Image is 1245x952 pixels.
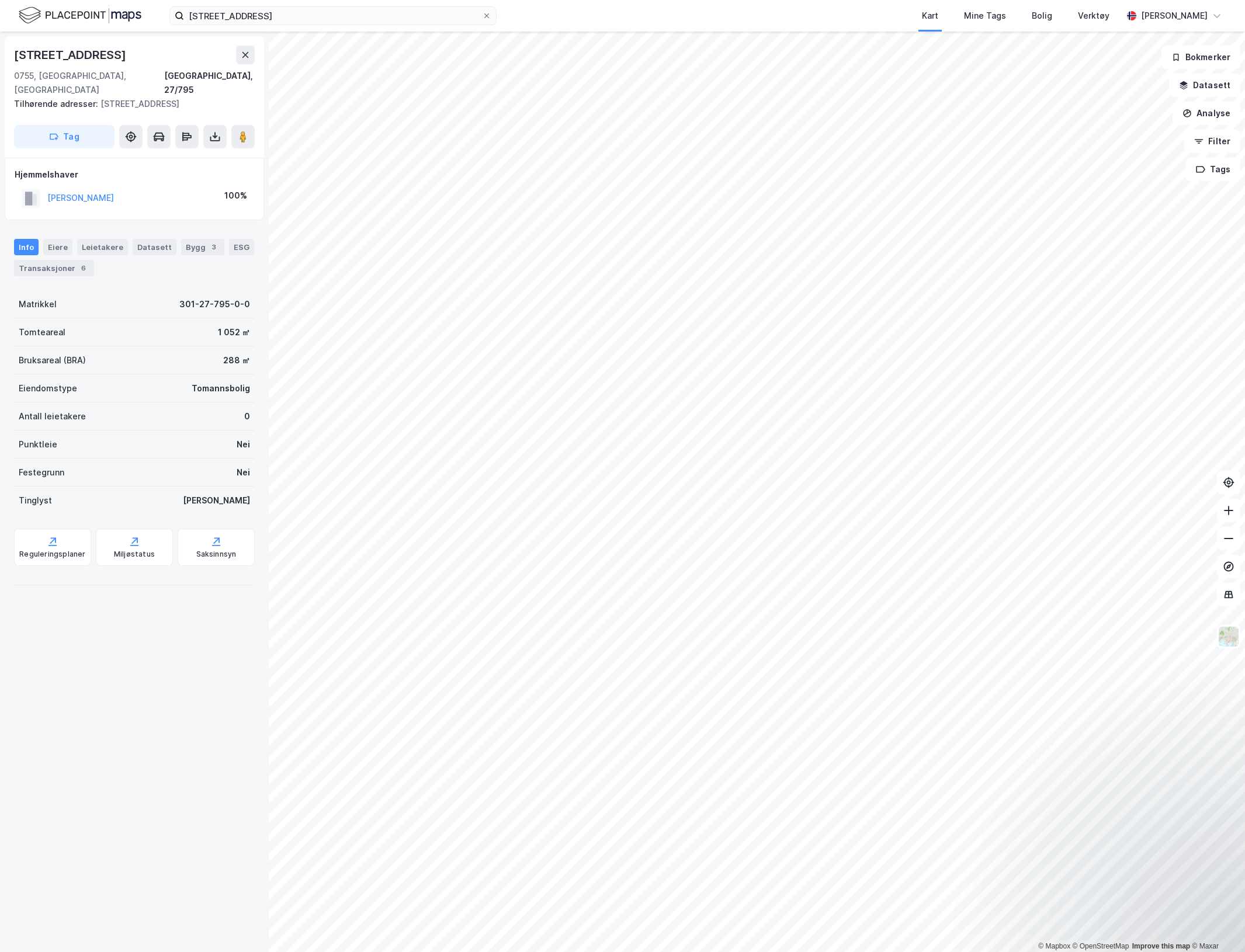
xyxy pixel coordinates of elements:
[114,550,155,559] div: Miljøstatus
[208,241,220,253] div: 3
[223,353,250,367] div: 288 ㎡
[1218,626,1240,648] img: Z
[19,381,77,395] div: Eiendomstype
[19,409,86,423] div: Antall leietakere
[43,239,72,255] div: Eiere
[1184,130,1240,153] button: Filter
[237,465,250,480] div: Nei
[14,69,164,97] div: 0755, [GEOGRAPHIC_DATA], [GEOGRAPHIC_DATA]
[922,9,938,23] div: Kart
[164,69,255,97] div: [GEOGRAPHIC_DATA], 27/795
[14,239,39,255] div: Info
[1169,74,1240,97] button: Datasett
[19,494,52,508] div: Tinglyst
[1032,9,1052,23] div: Bolig
[218,325,250,339] div: 1 052 ㎡
[1186,158,1240,181] button: Tags
[19,353,86,367] div: Bruksareal (BRA)
[19,325,65,339] div: Tomteareal
[244,409,250,423] div: 0
[14,99,100,109] span: Tilhørende adresser:
[14,97,245,111] div: [STREET_ADDRESS]
[14,125,115,148] button: Tag
[14,260,94,276] div: Transaksjoner
[19,297,57,311] div: Matrikkel
[19,5,141,26] img: logo.f888ab2527a4732fd821a326f86c7f29.svg
[229,239,254,255] div: ESG
[19,465,64,480] div: Festegrunn
[1073,942,1129,950] a: OpenStreetMap
[196,550,237,559] div: Saksinnsyn
[1132,942,1190,950] a: Improve this map
[184,7,482,25] input: Søk på adresse, matrikkel, gårdeiere, leietakere eller personer
[78,262,89,274] div: 6
[964,9,1006,23] div: Mine Tags
[133,239,176,255] div: Datasett
[181,239,224,255] div: Bygg
[179,297,250,311] div: 301-27-795-0-0
[237,437,250,451] div: Nei
[224,189,247,203] div: 100%
[183,494,250,508] div: [PERSON_NAME]
[1078,9,1109,23] div: Verktøy
[77,239,128,255] div: Leietakere
[19,437,57,451] div: Punktleie
[19,550,85,559] div: Reguleringsplaner
[1161,46,1240,69] button: Bokmerker
[15,168,254,182] div: Hjemmelshaver
[14,46,129,64] div: [STREET_ADDRESS]
[192,381,250,395] div: Tomannsbolig
[1173,102,1240,125] button: Analyse
[1141,9,1208,23] div: [PERSON_NAME]
[1038,942,1070,950] a: Mapbox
